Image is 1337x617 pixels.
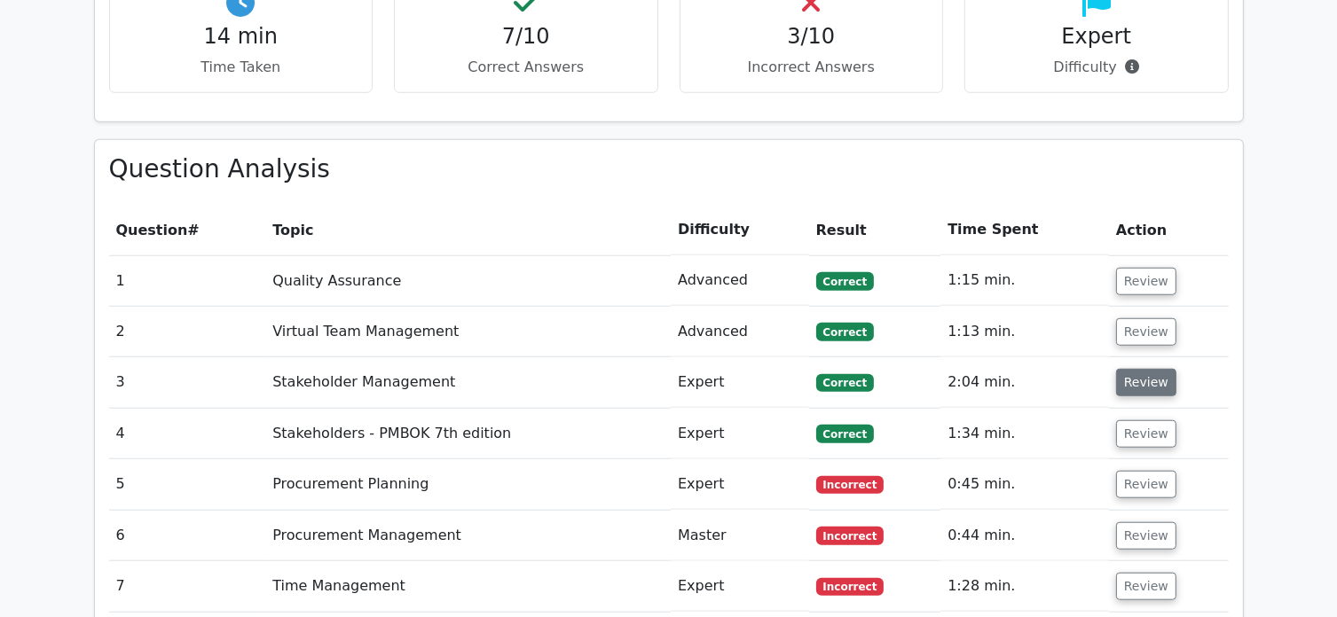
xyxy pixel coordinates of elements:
[671,307,809,357] td: Advanced
[816,578,885,596] span: Incorrect
[1116,573,1176,600] button: Review
[671,409,809,459] td: Expert
[979,57,1214,78] p: Difficulty
[816,527,885,544] span: Incorrect
[816,425,874,442] span: Correct
[109,357,266,408] td: 3
[816,323,874,340] span: Correct
[109,255,266,306] td: 1
[940,561,1109,612] td: 1:28 min.
[1116,369,1176,396] button: Review
[940,205,1109,255] th: Time Spent
[109,409,266,459] td: 4
[671,511,809,561] td: Master
[265,357,671,408] td: Stakeholder Management
[265,561,671,612] td: Time Management
[816,374,874,392] span: Correct
[671,205,809,255] th: Difficulty
[409,57,643,78] p: Correct Answers
[265,307,671,357] td: Virtual Team Management
[671,357,809,408] td: Expert
[695,24,929,50] h4: 3/10
[109,459,266,510] td: 5
[1116,522,1176,550] button: Review
[695,57,929,78] p: Incorrect Answers
[1116,268,1176,295] button: Review
[109,154,1229,184] h3: Question Analysis
[940,307,1109,357] td: 1:13 min.
[816,476,885,494] span: Incorrect
[265,205,671,255] th: Topic
[109,205,266,255] th: #
[265,459,671,510] td: Procurement Planning
[671,459,809,510] td: Expert
[1116,318,1176,346] button: Review
[409,24,643,50] h4: 7/10
[940,409,1109,459] td: 1:34 min.
[671,561,809,612] td: Expert
[1109,205,1229,255] th: Action
[109,307,266,357] td: 2
[1116,471,1176,498] button: Review
[809,205,941,255] th: Result
[1116,420,1176,448] button: Review
[124,24,358,50] h4: 14 min
[124,57,358,78] p: Time Taken
[265,255,671,306] td: Quality Assurance
[265,409,671,459] td: Stakeholders - PMBOK 7th edition
[940,255,1109,306] td: 1:15 min.
[671,255,809,306] td: Advanced
[116,222,188,238] span: Question
[940,459,1109,510] td: 0:45 min.
[940,511,1109,561] td: 0:44 min.
[979,24,1214,50] h4: Expert
[940,357,1109,408] td: 2:04 min.
[109,511,266,561] td: 6
[816,272,874,290] span: Correct
[265,511,671,561] td: Procurement Management
[109,561,266,612] td: 7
